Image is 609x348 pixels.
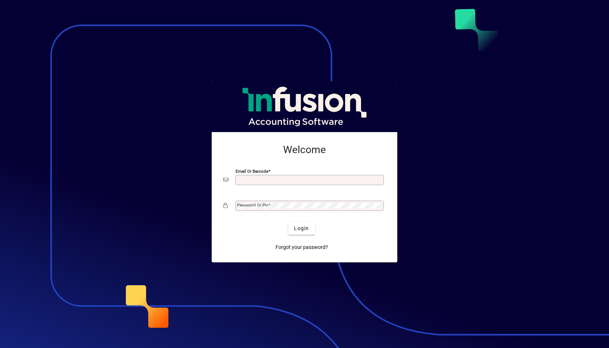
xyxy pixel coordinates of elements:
mat-label: Password or Pin [237,202,268,208]
a: Forgot your password? [273,241,331,254]
span: Login [294,225,309,232]
button: Login [288,222,315,235]
mat-label: Email or Barcode [236,169,268,174]
h2: Welcome [223,144,386,156]
span: Forgot your password? [275,243,328,251]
